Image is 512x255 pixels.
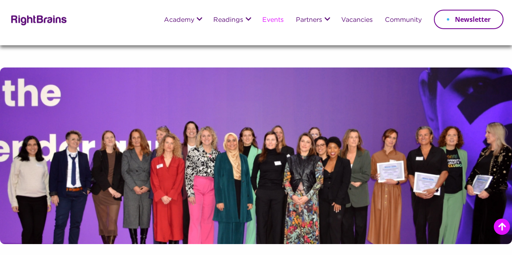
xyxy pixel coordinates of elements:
[213,17,243,24] a: Readings
[434,10,504,29] a: Newsletter
[296,17,322,24] a: Partners
[385,17,422,24] a: Community
[8,14,67,25] img: Rightbrains
[164,17,194,24] a: Academy
[262,17,284,24] a: Events
[341,17,373,24] a: Vacancies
